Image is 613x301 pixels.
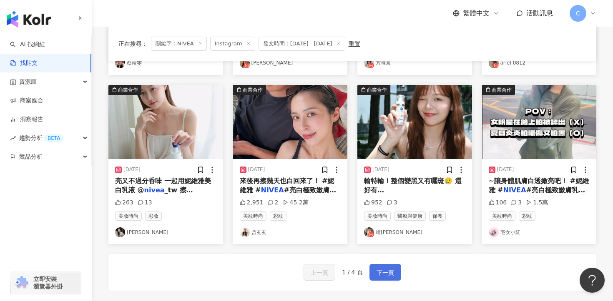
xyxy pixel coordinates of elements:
div: 2,951 [240,199,264,207]
span: 立即安裝 瀏覽器外掛 [33,275,63,290]
a: KOL Avatar蔡靖雯 [115,58,216,68]
img: post-image [482,85,597,159]
img: KOL Avatar [115,227,125,237]
div: 45.2萬 [283,199,309,207]
div: 1.5萬 [526,199,548,207]
div: [DATE] [123,166,141,173]
span: 美妝時尚 [240,211,266,221]
a: 洞察報告 [10,115,43,124]
span: 美妝時尚 [364,211,391,221]
span: rise [10,135,16,141]
a: KOL Avatar[PERSON_NAME] [115,227,216,237]
span: 繁體中文 [463,9,490,18]
div: post-image商業合作 [482,85,597,159]
img: KOL Avatar [115,58,125,68]
mark: nivea [144,186,165,194]
a: KOL Avatar[PERSON_NAME] [240,58,341,68]
span: 下一頁 [377,268,394,278]
mark: NIVEA [261,186,284,194]
div: 商業合作 [243,86,263,94]
div: 2 [268,199,279,207]
a: chrome extension立即安裝 瀏覽器外掛 [11,271,81,294]
a: 找貼文 [10,59,38,67]
div: post-image商業合作 [357,85,472,159]
span: ~讓身體肌膚白透嫩亮吧！ #妮維雅 # [489,177,589,194]
span: 發文時間：[DATE] - [DATE] [259,37,345,51]
div: 106 [489,199,507,207]
span: #亮白極致嫩膚乳液 #身體 [489,186,585,203]
iframe: Help Scout Beacon - Open [580,268,605,293]
span: 美妝時尚 [489,211,515,221]
div: 重置 [349,40,360,47]
span: 彩妝 [270,211,286,221]
div: 商業合作 [118,86,138,94]
mark: NIVEA [503,186,526,194]
img: post-image [233,85,348,159]
img: post-image [357,85,472,159]
img: KOL Avatar [364,58,374,68]
a: KOL Avatarariel.0812 [489,58,590,68]
span: 競品分析 [19,147,43,166]
div: 商業合作 [492,86,512,94]
img: KOL Avatar [364,227,374,237]
span: 資源庫 [19,72,37,91]
div: 3 [387,199,397,207]
img: KOL Avatar [489,227,499,237]
a: searchAI 找網紅 [10,40,45,49]
div: 263 [115,199,133,207]
span: 亮又不過分香味 一起用妮維雅美白乳液 @ [115,177,211,194]
a: KOL Avatar宅女小紅 [489,227,590,237]
span: 關鍵字：NIVEA [151,37,207,51]
span: Instagram [210,37,255,51]
span: 彩妝 [145,211,162,221]
div: [DATE] [497,166,514,173]
div: 13 [138,199,152,207]
div: 952 [364,199,382,207]
div: 3 [511,199,522,207]
div: BETA [44,134,63,142]
button: 下一頁 [369,264,401,281]
span: 1 / 4 頁 [342,269,363,276]
span: 正在搜尋 ： [118,40,148,47]
span: #亮白極致嫩膚乳液＃身體美白 [240,186,336,203]
img: KOL Avatar [489,58,499,68]
div: [DATE] [248,166,265,173]
img: chrome extension [13,276,30,289]
span: 輸特輸！整個變黑又有曬斑🥲 還好有 [364,177,462,194]
img: post-image [108,85,223,159]
span: 美妝時尚 [115,211,142,221]
div: 商業合作 [367,86,387,94]
a: 商案媒合 [10,97,43,105]
div: post-image商業合作 [233,85,348,159]
img: KOL Avatar [240,58,250,68]
img: KOL Avatar [240,227,250,237]
span: 醫療與健康 [394,211,426,221]
span: 趨勢分析 [19,129,63,147]
div: [DATE] [372,166,389,173]
div: post-image商業合作 [108,85,223,159]
button: 上一頁 [304,264,335,281]
img: logo [7,11,51,27]
a: KOL Avatar靖[PERSON_NAME] [364,227,465,237]
a: KOL Avatar方唯真 [364,58,465,68]
span: 來後再擦幾天也白回來了！ #妮維雅 # [240,177,334,194]
span: 保養 [429,211,446,221]
span: 活動訊息 [526,9,553,17]
span: 彩妝 [519,211,535,221]
a: KOL Avatar曾玄玄 [240,227,341,237]
span: C [576,9,580,18]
